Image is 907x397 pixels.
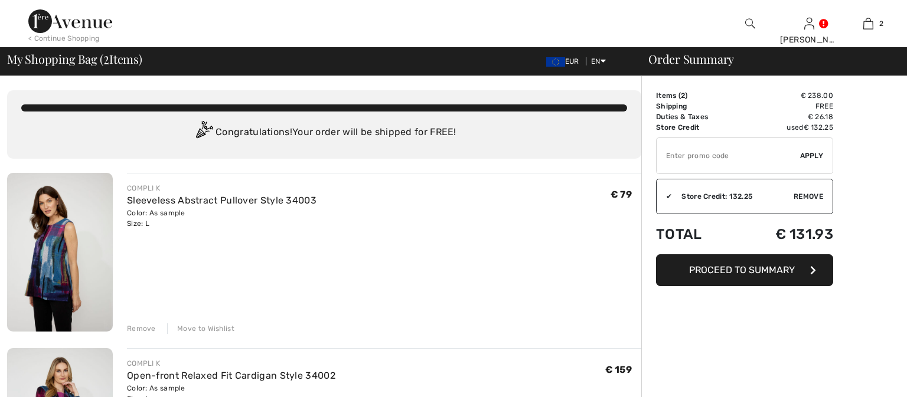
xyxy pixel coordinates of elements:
a: Sign In [804,18,814,29]
button: Proceed to Summary [656,254,833,286]
div: COMPLI K [127,183,317,193]
span: 2 [103,50,109,65]
img: Sleeveless Abstract Pullover Style 34003 [7,173,113,332]
td: € 131.93 [740,214,833,254]
span: € 79 [611,189,632,200]
a: 2 [839,17,897,31]
img: search the website [745,17,755,31]
a: Open-front Relaxed Fit Cardigan Style 34002 [127,370,335,381]
div: ✔ [657,191,672,202]
span: 2 [681,91,685,100]
span: Remove [794,191,823,202]
div: < Continue Shopping [28,33,100,44]
span: Proceed to Summary [689,264,795,275]
td: Shipping [656,101,740,111]
img: My Bag [863,17,873,31]
td: used [740,122,833,133]
span: EN [591,57,606,65]
img: Congratulation2.svg [192,121,216,145]
div: Store Credit: 132.25 [672,191,794,202]
div: Move to Wishlist [167,323,234,334]
td: Total [656,214,740,254]
td: Store Credit [656,122,740,133]
span: 2 [879,18,883,29]
td: € 238.00 [740,90,833,101]
div: Color: As sample Size: L [127,208,317,229]
div: [PERSON_NAME] [780,34,838,46]
a: Sleeveless Abstract Pullover Style 34003 [127,195,317,206]
div: Order Summary [634,53,900,65]
div: Congratulations! Your order will be shipped for FREE! [21,121,627,145]
span: € 132.25 [804,123,833,132]
span: My Shopping Bag ( Items) [7,53,142,65]
img: Euro [546,57,565,67]
td: € 26.18 [740,111,833,122]
td: Duties & Taxes [656,111,740,122]
td: Items ( ) [656,90,740,101]
span: EUR [546,57,584,65]
img: 1ère Avenue [28,9,112,33]
span: € 159 [605,364,632,375]
div: COMPLI K [127,358,335,369]
div: Remove [127,323,156,334]
img: My Info [804,17,814,31]
input: Promo code [657,138,800,173]
td: Free [740,101,833,111]
span: Apply [800,150,824,161]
